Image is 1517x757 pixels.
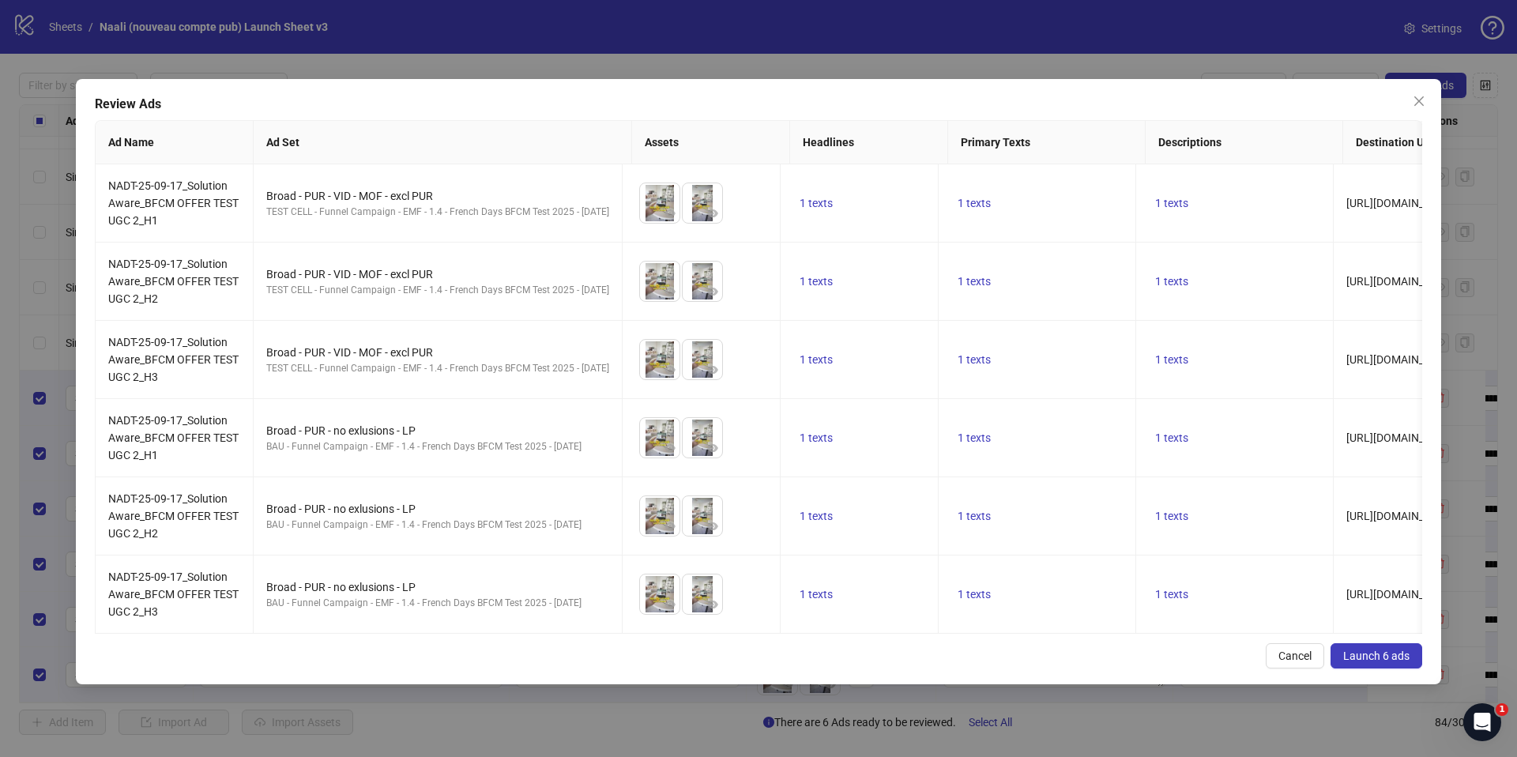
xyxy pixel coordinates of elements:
[266,518,609,533] div: BAU - Funnel Campaign - EMF - 1.4 - French Days BFCM Test 2025 - [DATE]
[1155,431,1188,444] span: 1 texts
[683,340,722,379] img: Asset 2
[703,595,722,614] button: Preview
[266,500,609,518] div: Broad - PUR - no exlusions - LP
[683,496,722,536] img: Asset 2
[1346,353,1458,366] span: [URL][DOMAIN_NAME]
[96,121,254,164] th: Ad Name
[707,208,718,219] span: eye
[800,275,833,288] span: 1 texts
[640,418,679,458] img: Asset 1
[707,364,718,375] span: eye
[1149,428,1195,447] button: 1 texts
[1149,350,1195,369] button: 1 texts
[266,361,609,376] div: TEST CELL - Funnel Campaign - EMF - 1.4 - French Days BFCM Test 2025 - [DATE]
[790,121,948,164] th: Headlines
[661,360,679,379] button: Preview
[951,585,997,604] button: 1 texts
[793,350,839,369] button: 1 texts
[951,428,997,447] button: 1 texts
[1346,510,1458,522] span: [URL][DOMAIN_NAME]
[1343,121,1513,164] th: Destination URL
[793,194,839,213] button: 1 texts
[108,336,239,383] span: NADT-25-09-17_Solution Aware_BFCM OFFER TEST UGC 2_H3
[1346,431,1458,444] span: [URL][DOMAIN_NAME]
[1343,650,1410,662] span: Launch 6 ads
[266,344,609,361] div: Broad - PUR - VID - MOF - excl PUR
[683,262,722,301] img: Asset 2
[95,95,1422,114] div: Review Ads
[958,275,991,288] span: 1 texts
[1346,197,1458,209] span: [URL][DOMAIN_NAME]
[664,208,676,219] span: eye
[948,121,1146,164] th: Primary Texts
[254,121,632,164] th: Ad Set
[640,262,679,301] img: Asset 1
[266,596,609,611] div: BAU - Funnel Campaign - EMF - 1.4 - French Days BFCM Test 2025 - [DATE]
[661,439,679,458] button: Preview
[1149,507,1195,525] button: 1 texts
[707,286,718,297] span: eye
[793,507,839,525] button: 1 texts
[793,585,839,604] button: 1 texts
[703,360,722,379] button: Preview
[793,272,839,291] button: 1 texts
[1346,275,1458,288] span: [URL][DOMAIN_NAME]
[800,197,833,209] span: 1 texts
[664,599,676,610] span: eye
[958,197,991,209] span: 1 texts
[266,439,609,454] div: BAU - Funnel Campaign - EMF - 1.4 - French Days BFCM Test 2025 - [DATE]
[951,272,997,291] button: 1 texts
[800,353,833,366] span: 1 texts
[108,414,239,461] span: NADT-25-09-17_Solution Aware_BFCM OFFER TEST UGC 2_H1
[958,588,991,601] span: 1 texts
[1463,703,1501,741] iframe: Intercom live chat
[958,353,991,366] span: 1 texts
[1149,585,1195,604] button: 1 texts
[1266,643,1324,668] button: Cancel
[703,517,722,536] button: Preview
[661,517,679,536] button: Preview
[1406,89,1432,114] button: Close
[1155,275,1188,288] span: 1 texts
[640,183,679,223] img: Asset 1
[661,204,679,223] button: Preview
[1155,197,1188,209] span: 1 texts
[707,521,718,532] span: eye
[632,121,790,164] th: Assets
[1496,703,1508,716] span: 1
[800,588,833,601] span: 1 texts
[1155,588,1188,601] span: 1 texts
[703,439,722,458] button: Preview
[958,431,991,444] span: 1 texts
[266,578,609,596] div: Broad - PUR - no exlusions - LP
[1146,121,1343,164] th: Descriptions
[707,599,718,610] span: eye
[800,510,833,522] span: 1 texts
[266,205,609,220] div: TEST CELL - Funnel Campaign - EMF - 1.4 - French Days BFCM Test 2025 - [DATE]
[793,428,839,447] button: 1 texts
[661,595,679,614] button: Preview
[703,282,722,301] button: Preview
[640,340,679,379] img: Asset 1
[1149,272,1195,291] button: 1 texts
[266,266,609,283] div: Broad - PUR - VID - MOF - excl PUR
[951,194,997,213] button: 1 texts
[108,571,239,618] span: NADT-25-09-17_Solution Aware_BFCM OFFER TEST UGC 2_H3
[958,510,991,522] span: 1 texts
[108,492,239,540] span: NADT-25-09-17_Solution Aware_BFCM OFFER TEST UGC 2_H2
[108,179,239,227] span: NADT-25-09-17_Solution Aware_BFCM OFFER TEST UGC 2_H1
[800,431,833,444] span: 1 texts
[951,507,997,525] button: 1 texts
[664,286,676,297] span: eye
[1149,194,1195,213] button: 1 texts
[664,364,676,375] span: eye
[683,183,722,223] img: Asset 2
[664,443,676,454] span: eye
[1278,650,1312,662] span: Cancel
[703,204,722,223] button: Preview
[664,521,676,532] span: eye
[640,574,679,614] img: Asset 1
[951,350,997,369] button: 1 texts
[266,422,609,439] div: Broad - PUR - no exlusions - LP
[1155,510,1188,522] span: 1 texts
